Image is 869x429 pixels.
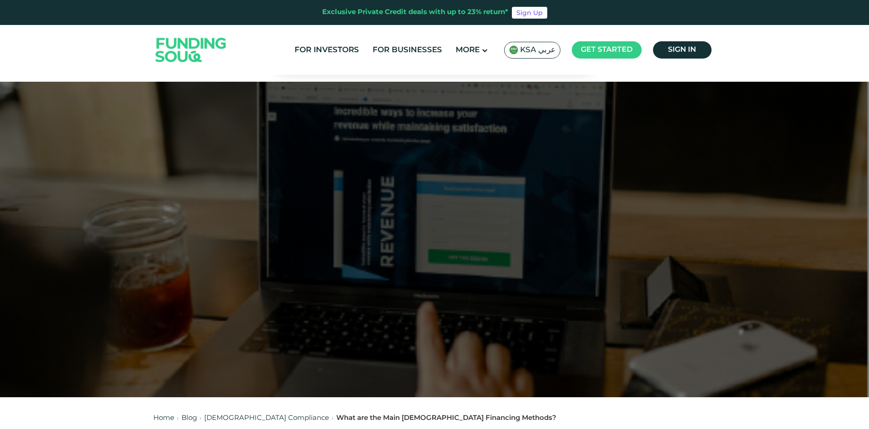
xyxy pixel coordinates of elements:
[322,7,508,18] div: Exclusive Private Credit deals with up to 23% return*
[336,413,556,424] div: What are the Main [DEMOGRAPHIC_DATA] Financing Methods?
[204,415,329,421] a: [DEMOGRAPHIC_DATA] Compliance
[512,7,547,19] a: Sign Up
[456,46,480,54] span: More
[509,45,518,54] img: SA Flag
[520,45,555,55] span: KSA عربي
[292,43,361,58] a: For Investors
[153,415,174,421] a: Home
[182,415,197,421] a: Blog
[581,46,633,53] span: Get started
[653,41,712,59] a: Sign in
[668,46,696,53] span: Sign in
[370,43,444,58] a: For Businesses
[147,27,236,73] img: Logo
